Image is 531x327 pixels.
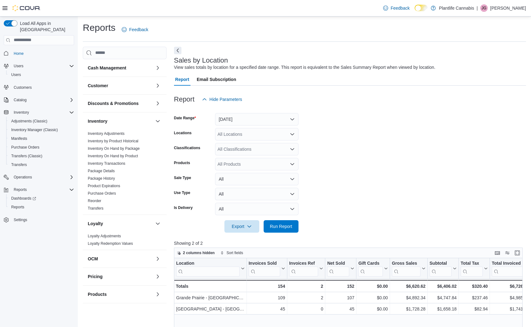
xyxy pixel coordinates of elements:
[381,2,412,14] a: Feedback
[14,217,27,222] span: Settings
[88,273,153,280] button: Pricing
[289,294,323,301] div: 2
[270,223,292,230] span: Run Report
[218,249,246,257] button: Sort fields
[358,305,388,313] div: $0.00
[492,305,529,313] div: $1,741.12
[11,173,74,181] span: Operations
[88,183,120,188] span: Product Expirations
[248,260,280,266] div: Invoices Sold
[12,5,40,11] img: Cova
[392,294,425,301] div: $4,892.34
[477,4,478,12] p: |
[88,234,121,238] a: Loyalty Adjustments
[197,73,236,86] span: Email Subscription
[154,117,162,125] button: Inventory
[11,196,36,201] span: Dashboards
[88,100,153,107] button: Discounts & Promotions
[14,175,32,180] span: Operations
[215,188,298,200] button: All
[9,135,30,142] a: Manifests
[1,83,77,92] button: Customers
[14,64,23,69] span: Users
[494,249,501,257] button: Keyboard shortcuts
[11,216,30,224] a: Settings
[11,154,42,159] span: Transfers (Classic)
[504,249,511,257] button: Display options
[215,203,298,215] button: All
[88,191,116,196] a: Purchase Orders
[154,82,162,89] button: Customer
[1,185,77,194] button: Reports
[430,260,452,276] div: Subtotal
[224,220,259,233] button: Export
[88,256,98,262] h3: OCM
[9,161,74,168] span: Transfers
[154,64,162,72] button: Cash Management
[492,282,529,290] div: $6,726.42
[228,220,256,233] span: Export
[154,220,162,227] button: Loyalty
[11,173,35,181] button: Operations
[88,191,116,196] span: Purchase Orders
[6,203,77,211] button: Reports
[9,144,42,151] a: Purchase Orders
[9,152,45,160] a: Transfers (Classic)
[215,113,298,126] button: [DATE]
[88,131,125,136] a: Inventory Adjustments
[6,152,77,160] button: Transfers (Classic)
[174,160,190,165] label: Products
[430,305,457,313] div: $1,658.18
[88,220,153,227] button: Loyalty
[11,62,26,70] button: Users
[174,57,228,64] h3: Sales by Location
[174,175,191,180] label: Sale Type
[200,93,245,106] button: Hide Parameters
[83,232,167,250] div: Loyalty
[83,130,167,215] div: Inventory
[88,161,125,166] span: Inventory Transactions
[6,126,77,134] button: Inventory Manager (Classic)
[176,294,245,301] div: Grande Prairie - [GEOGRAPHIC_DATA]
[11,186,29,193] button: Reports
[492,294,529,301] div: $4,985.30
[391,5,410,11] span: Feedback
[88,139,139,143] a: Inventory by Product Historical
[88,65,153,71] button: Cash Management
[9,195,74,202] span: Dashboards
[327,282,354,290] div: 152
[215,173,298,185] button: All
[461,305,488,313] div: $82.94
[392,260,421,266] div: Gross Sales
[327,260,349,266] div: Net Sold
[1,49,77,58] button: Home
[88,220,103,227] h3: Loyalty
[4,46,74,241] nav: Complex example
[11,50,26,57] a: Home
[88,198,101,203] span: Reorder
[1,108,77,117] button: Inventory
[11,186,74,193] span: Reports
[88,291,153,297] button: Products
[461,260,483,276] div: Total Tax
[176,282,245,290] div: Totals
[392,260,425,276] button: Gross Sales
[88,154,138,158] a: Inventory On Hand by Product
[88,176,115,181] span: Package History
[174,96,195,103] h3: Report
[88,100,139,107] h3: Discounts & Promotions
[11,136,27,141] span: Manifests
[327,305,354,313] div: 45
[289,260,323,276] button: Invoices Ref
[11,96,74,104] span: Catalog
[174,47,181,54] button: Next
[290,162,295,167] button: Open list of options
[9,203,27,211] a: Reports
[6,117,77,126] button: Adjustments (Classic)
[358,282,388,290] div: $0.00
[289,305,323,313] div: 0
[83,21,115,34] h1: Reports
